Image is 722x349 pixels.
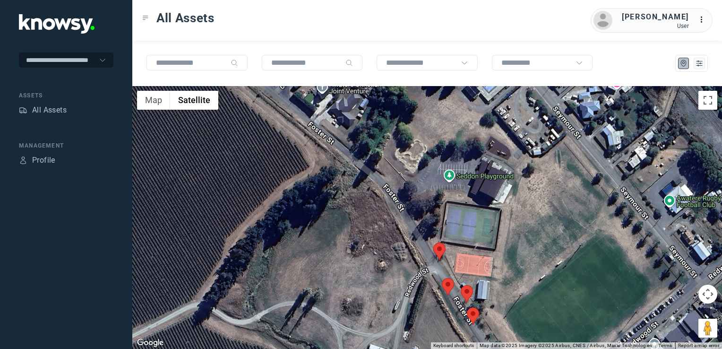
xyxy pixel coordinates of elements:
[699,16,708,23] tspan: ...
[32,105,67,116] div: All Assets
[698,14,710,27] div: :
[698,91,717,110] button: Toggle fullscreen view
[658,343,672,348] a: Terms (opens in new tab)
[678,343,719,348] a: Report a map error
[698,285,717,304] button: Map camera controls
[480,343,653,348] span: Map data ©2025 Imagery ©2025 Airbus, CNES / Airbus, Maxar Technologies
[622,11,689,23] div: [PERSON_NAME]
[679,59,688,68] div: Map
[170,91,218,110] button: Show satellite imagery
[142,15,149,21] div: Toggle Menu
[19,156,27,165] div: Profile
[345,59,353,67] div: Search
[231,59,238,67] div: Search
[135,337,166,349] img: Google
[32,155,55,166] div: Profile
[19,105,67,116] a: AssetsAll Assets
[137,91,170,110] button: Show street map
[695,59,704,68] div: List
[19,155,55,166] a: ProfileProfile
[135,337,166,349] a: Open this area in Google Maps (opens a new window)
[19,14,95,34] img: Application Logo
[698,14,710,26] div: :
[19,141,113,150] div: Management
[433,342,474,349] button: Keyboard shortcuts
[593,11,612,30] img: avatar.png
[19,91,113,100] div: Assets
[19,106,27,114] div: Assets
[622,23,689,29] div: User
[698,319,717,338] button: Drag Pegman onto the map to open Street View
[156,9,215,26] span: All Assets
